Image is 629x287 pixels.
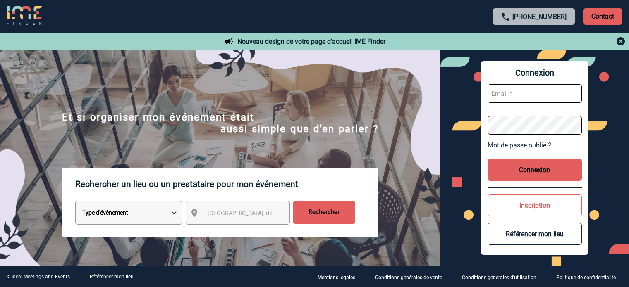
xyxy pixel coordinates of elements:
[368,273,455,281] a: Conditions générales de vente
[488,141,582,149] a: Mot de passe oublié ?
[501,12,511,22] img: call-24-px.png
[556,275,616,280] p: Politique de confidentialité
[208,210,323,216] span: [GEOGRAPHIC_DATA], département, région...
[7,274,70,280] div: © Ideal Meetings and Events
[318,275,355,280] p: Mentions légales
[583,8,622,25] p: Contact
[311,273,368,281] a: Mentions légales
[293,201,355,224] input: Rechercher
[488,84,582,103] input: Email *
[462,275,536,280] p: Conditions générales d'utilisation
[550,273,629,281] a: Politique de confidentialité
[375,275,442,280] p: Conditions générales de vente
[90,274,134,280] a: Référencer mon lieu
[488,194,582,216] button: Inscription
[488,159,582,181] button: Connexion
[512,13,567,21] a: [PHONE_NUMBER]
[488,223,582,245] button: Référencer mon lieu
[488,68,582,78] span: Connexion
[75,168,378,201] p: Rechercher un lieu ou un prestataire pour mon événement
[455,273,550,281] a: Conditions générales d'utilisation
